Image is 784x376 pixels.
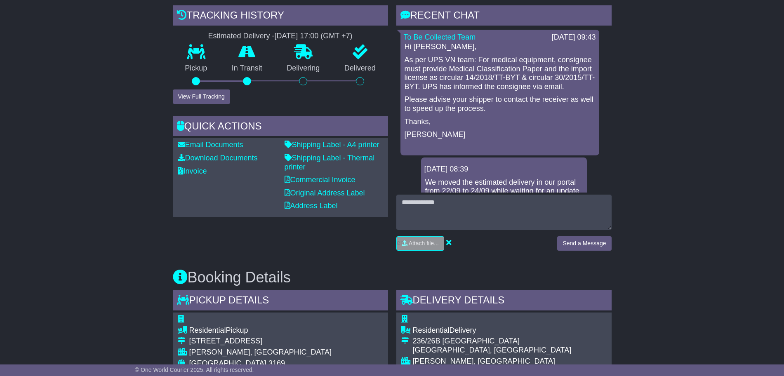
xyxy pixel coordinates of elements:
p: As per UPS VN team: For medical equipment, consignee must provide Medical Classification Paper an... [405,56,595,91]
div: RECENT CHAT [396,5,612,28]
p: Hi [PERSON_NAME], [405,42,595,52]
button: View Full Tracking [173,89,230,104]
div: [DATE] 17:00 (GMT +7) [275,32,353,41]
a: Shipping Label - Thermal printer [285,154,375,171]
p: Delivering [275,64,332,73]
div: 236/26B [GEOGRAPHIC_DATA] [413,337,607,346]
p: We moved the estimated delivery in our portal from 22/09 to 24/09 while waiting for an update fro... [425,178,583,205]
div: Quick Actions [173,116,388,139]
p: Please advise your shipper to contact the receiver as well to speed up the process. [405,95,595,113]
a: Email Documents [178,141,243,149]
a: Commercial Invoice [285,176,356,184]
p: Thanks, [405,117,595,127]
div: [PERSON_NAME], [GEOGRAPHIC_DATA] [189,348,332,357]
a: Download Documents [178,154,258,162]
a: Address Label [285,202,338,210]
div: [GEOGRAPHIC_DATA], [GEOGRAPHIC_DATA] [413,346,607,355]
span: [GEOGRAPHIC_DATA] [189,359,266,367]
div: Tracking history [173,5,388,28]
a: Original Address Label [285,189,365,197]
a: To Be Collected Team [404,33,476,41]
span: Residential [413,326,450,334]
div: [DATE] 08:39 [424,165,584,174]
div: [STREET_ADDRESS] [189,337,332,346]
p: Pickup [173,64,220,73]
p: [PERSON_NAME] [405,130,595,139]
p: In Transit [219,64,275,73]
div: [PERSON_NAME], [GEOGRAPHIC_DATA][PERSON_NAME] [413,357,607,375]
h3: Booking Details [173,269,612,286]
div: Pickup [189,326,332,335]
div: Delivery Details [396,290,612,313]
div: Estimated Delivery - [173,32,388,41]
span: Residential [189,326,226,334]
span: © One World Courier 2025. All rights reserved. [135,367,254,373]
div: [DATE] 09:43 [552,33,596,42]
button: Send a Message [557,236,611,251]
span: 3169 [268,359,285,367]
a: Shipping Label - A4 printer [285,141,379,149]
div: Delivery [413,326,607,335]
div: Pickup Details [173,290,388,313]
a: Invoice [178,167,207,175]
p: Delivered [332,64,388,73]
